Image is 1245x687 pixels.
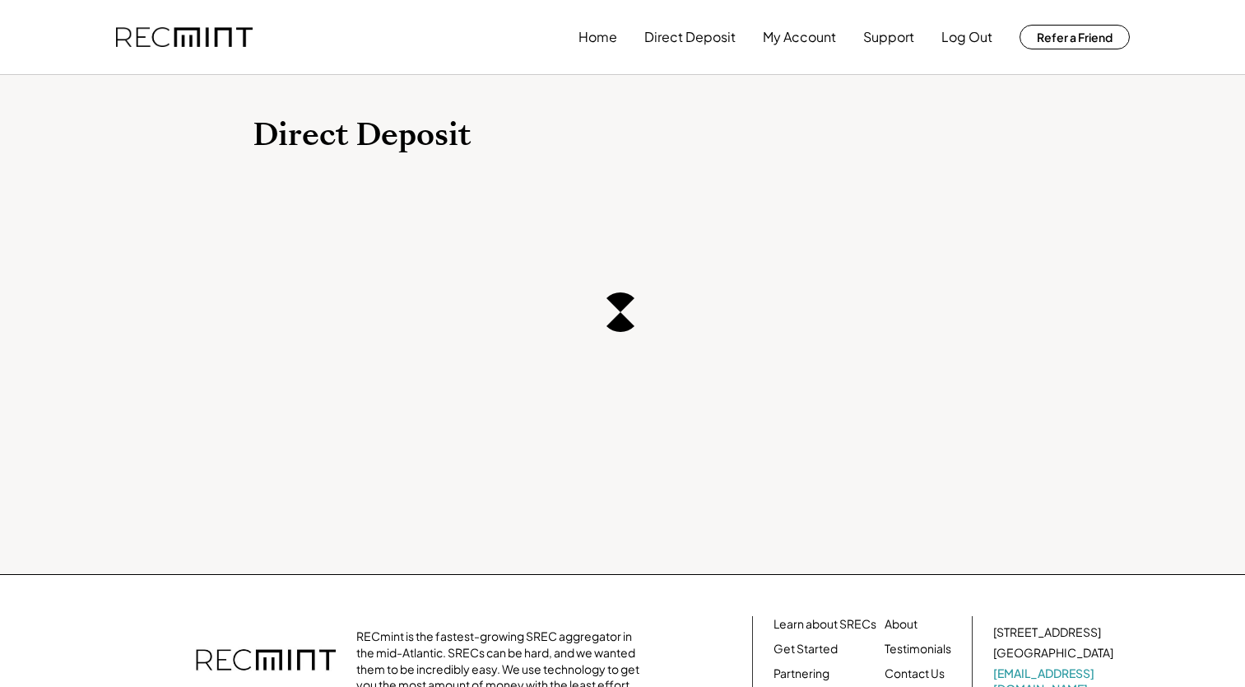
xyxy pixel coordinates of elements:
[253,116,993,155] h1: Direct Deposit
[644,21,736,54] button: Direct Deposit
[993,645,1113,661] div: [GEOGRAPHIC_DATA]
[885,616,917,633] a: About
[763,21,836,54] button: My Account
[116,27,253,48] img: recmint-logotype%403x.png
[578,21,617,54] button: Home
[773,666,829,682] a: Partnering
[885,666,945,682] a: Contact Us
[773,641,838,657] a: Get Started
[773,616,876,633] a: Learn about SRECs
[1020,25,1130,49] button: Refer a Friend
[885,641,951,657] a: Testimonials
[941,21,992,54] button: Log Out
[863,21,914,54] button: Support
[993,624,1101,641] div: [STREET_ADDRESS]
